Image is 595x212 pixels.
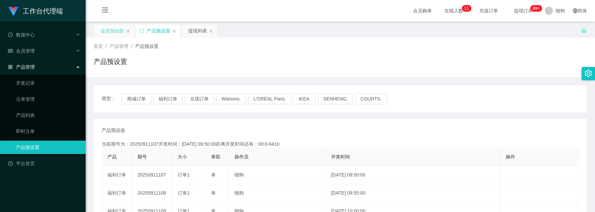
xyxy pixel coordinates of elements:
[211,190,216,196] span: 单
[94,0,116,22] i: 图标: menu-fold
[106,44,107,49] span: /
[16,125,80,138] a: 即时注单
[178,190,190,196] span: 订单1
[139,28,144,33] i: 图标: sync
[94,44,103,49] span: 首页
[23,0,63,22] h1: 工作台代理端
[585,70,592,77] i: 图标: setting
[8,49,13,53] i: 图标: table
[8,65,13,69] i: 图标: appstore-o
[326,166,500,184] td: [DATE] 09:50:00
[185,93,214,104] button: 兑现订单
[153,93,183,104] button: 福利订单
[8,7,19,16] img: logo.9652507e.png
[102,184,132,202] td: 福利订单
[94,57,127,67] h1: 产品预设置
[172,29,176,33] i: 图标: close
[8,8,63,13] a: 工作台代理端
[511,8,536,13] span: 提现订单
[8,48,35,54] span: 会员管理
[131,44,132,49] span: /
[462,5,471,12] sup: 11
[147,24,170,37] div: 产品预设置
[464,5,467,12] p: 1
[326,184,500,202] td: [DATE] 09:55:00
[16,141,80,154] a: 产品预设置
[467,5,469,12] p: 1
[331,154,350,159] span: 开奖时间
[248,93,291,104] button: L'ORÉAL Paris.
[8,64,35,70] span: 产品管理
[318,93,353,104] button: SENHENG.
[530,5,542,12] sup: 1158
[132,184,172,202] td: 20250911108
[16,109,80,122] a: 产品列表
[188,24,207,37] div: 提现列表
[122,93,151,104] button: 商城订单
[293,93,316,104] button: IKEA.
[234,154,249,159] span: 操作员
[573,8,578,13] i: 图标: global
[102,166,132,184] td: 福利订单
[132,166,172,184] td: 20250911107
[126,29,130,33] i: 图标: close
[16,92,80,106] a: 注单管理
[216,93,246,104] button: Watsons.
[476,8,501,13] span: 充值订单
[101,24,124,37] div: 会员加扣款
[581,27,587,33] i: 图标: unlock
[8,32,13,37] i: 图标: check-circle-o
[135,44,159,49] span: 产品预设置
[229,184,326,202] td: 细狗
[8,32,35,38] span: 数据中心
[102,93,122,104] span: 类型：
[137,154,147,159] span: 期号
[355,93,387,104] button: COURTS.
[102,141,579,148] div: 当前期号为：20250911107开奖时间：[DATE] 09:50:00距离开奖时间还有：00:0-6410
[110,44,128,49] span: 产品管理
[506,154,515,159] span: 操作
[209,29,213,33] i: 图标: close
[211,172,216,178] span: 单
[102,127,125,134] span: 产品预设值
[211,154,220,159] span: 单双
[441,8,467,13] span: 在线人数
[107,154,117,159] span: 产品
[178,172,190,178] span: 订单1
[16,76,80,90] a: 开奖记录
[178,154,187,159] span: 大小
[8,157,80,170] a: 图标: dashboard平台首页
[229,166,326,184] td: 细狗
